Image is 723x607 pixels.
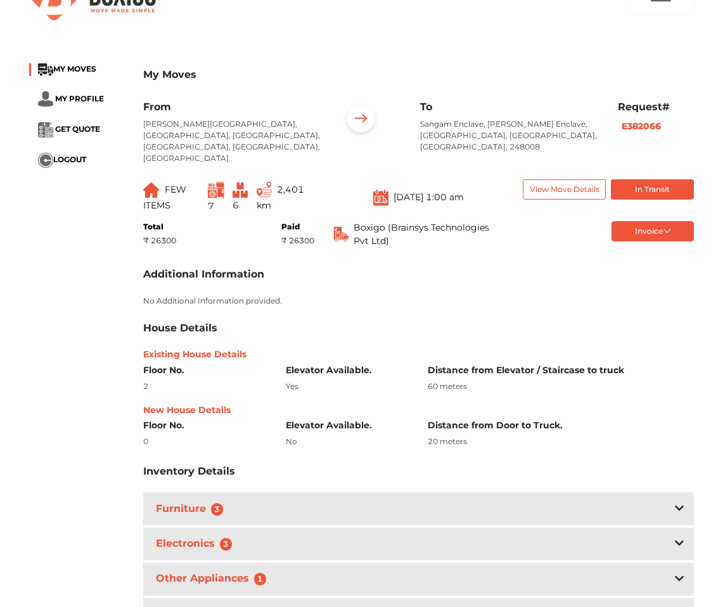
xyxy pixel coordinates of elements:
[53,65,96,74] span: MY MOVES
[281,235,314,246] div: ₹ 26300
[254,573,267,585] span: 1
[38,125,100,134] a: ... GET QUOTE
[341,101,380,140] img: ...
[38,153,86,168] button: ...LOGOUT
[428,381,694,392] div: 60 meters
[143,436,267,447] div: 0
[281,221,314,233] div: Paid
[143,365,267,376] h6: Floor No.
[143,295,694,307] p: No Additional Information provided.
[143,182,160,198] img: ...
[333,227,349,242] img: ...
[143,118,322,164] p: [PERSON_NAME][GEOGRAPHIC_DATA], [GEOGRAPHIC_DATA], [GEOGRAPHIC_DATA], [GEOGRAPHIC_DATA], [GEOGRAP...
[38,122,53,137] img: ...
[143,381,267,392] div: 2
[286,436,409,447] div: No
[220,538,233,551] span: 3
[38,65,96,74] a: ...MY MOVES
[523,179,606,200] button: View Move Details
[38,63,53,76] img: ...
[354,221,504,248] span: Boxigo (Brainsys Technologies Pvt Ltd)
[393,191,464,203] span: [DATE] 1:00 am
[428,420,694,431] h6: Distance from Door to Truck.
[38,153,53,168] img: ...
[286,420,409,431] h6: Elevator Available.
[428,436,694,447] div: 20 meters
[143,420,267,431] h6: Floor No.
[233,182,248,198] img: ...
[373,189,388,206] img: ...
[143,405,694,416] h6: New House Details
[622,120,661,132] b: E382066
[611,221,694,242] button: Invoice
[257,184,304,211] span: 2,401 km
[55,125,100,134] span: GET QUOTE
[208,182,224,198] img: ...
[286,381,409,392] div: Yes
[38,94,104,103] a: ... MY PROFILE
[143,184,186,211] span: FEW ITEMS
[153,535,240,553] h3: Electronics
[257,182,272,198] img: ...
[143,349,694,360] h6: Existing House Details
[420,118,599,153] p: Sangam Enclave, [PERSON_NAME] Enclave, [GEOGRAPHIC_DATA], [GEOGRAPHIC_DATA], [GEOGRAPHIC_DATA], 2...
[286,365,409,376] h6: Elevator Available.
[55,94,104,103] span: MY PROFILE
[53,155,86,165] span: LOGOUT
[208,200,214,212] span: 7
[211,503,224,516] span: 3
[233,200,239,211] span: 6
[143,68,694,80] h3: My Moves
[143,101,322,113] h6: From
[153,570,274,588] h3: Other Appliances
[428,365,694,376] h6: Distance from Elevator / Staircase to truck
[38,91,53,107] img: ...
[618,101,694,113] h6: Request#
[143,268,264,280] h3: Additional Information
[143,465,235,477] h3: Inventory Details
[143,235,176,246] div: ₹ 26300
[618,119,665,134] button: E382066
[420,101,599,113] h6: To
[143,221,176,233] div: Total
[143,322,217,334] h3: House Details
[153,500,231,518] h3: Furniture
[611,179,694,200] button: In Transit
